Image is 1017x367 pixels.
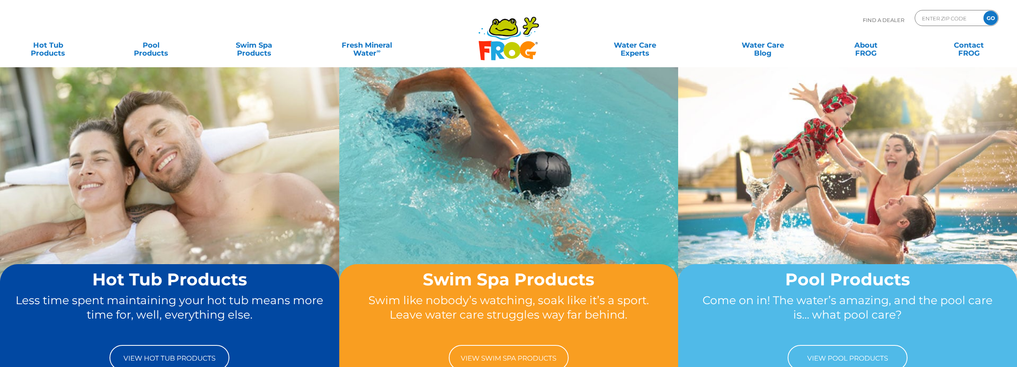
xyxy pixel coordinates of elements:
[570,37,700,53] a: Water CareExperts
[826,37,906,53] a: AboutFROG
[214,37,294,53] a: Swim SpaProducts
[678,67,1017,321] img: home-banner-pool-short
[376,48,380,54] sup: ∞
[921,12,975,24] input: Zip Code Form
[693,270,1002,289] h2: Pool Products
[317,37,417,53] a: Fresh MineralWater∞
[111,37,191,53] a: PoolProducts
[354,293,663,337] p: Swim like nobody’s watching, soak like it’s a sport. Leave water care struggles way far behind.
[8,37,88,53] a: Hot TubProducts
[15,270,324,289] h2: Hot Tub Products
[983,11,998,25] input: GO
[723,37,803,53] a: Water CareBlog
[354,270,663,289] h2: Swim Spa Products
[339,67,678,321] img: home-banner-swim-spa-short
[693,293,1002,337] p: Come on in! The water’s amazing, and the pool care is… what pool care?
[863,10,904,30] p: Find A Dealer
[15,293,324,337] p: Less time spent maintaining your hot tub means more time for, well, everything else.
[929,37,1009,53] a: ContactFROG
